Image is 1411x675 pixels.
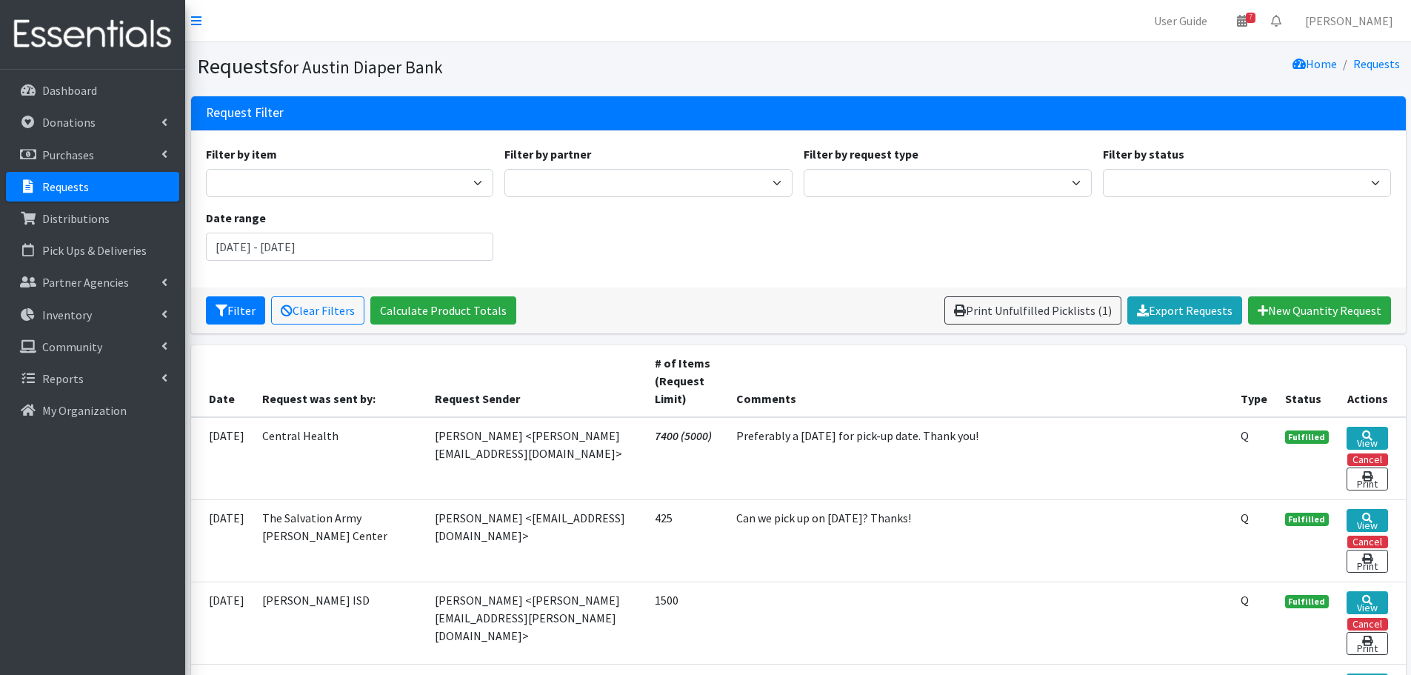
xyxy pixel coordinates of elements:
[1347,632,1387,655] a: Print
[1285,513,1330,526] span: Fulfilled
[1142,6,1219,36] a: User Guide
[197,53,793,79] h1: Requests
[646,417,727,500] td: 7400 (5000)
[191,582,253,664] td: [DATE]
[426,345,647,417] th: Request Sender
[1246,13,1255,23] span: 7
[370,296,516,325] a: Calculate Product Totals
[1103,145,1184,163] label: Filter by status
[1248,296,1391,325] a: New Quantity Request
[206,296,265,325] button: Filter
[1347,591,1387,614] a: View
[253,499,426,582] td: The Salvation Army [PERSON_NAME] Center
[727,345,1232,417] th: Comments
[1292,56,1337,71] a: Home
[727,499,1232,582] td: Can we pick up on [DATE]? Thanks!
[6,172,179,202] a: Requests
[646,499,727,582] td: 425
[206,233,494,261] input: January 1, 2011 - December 31, 2011
[1241,511,1249,525] abbr: Quantity
[1225,6,1259,36] a: 7
[1276,345,1338,417] th: Status
[6,332,179,362] a: Community
[6,364,179,393] a: Reports
[1347,618,1388,631] button: Cancel
[42,83,97,98] p: Dashboard
[1347,453,1388,466] button: Cancel
[1353,56,1400,71] a: Requests
[42,339,102,354] p: Community
[6,10,179,59] img: HumanEssentials
[6,396,179,425] a: My Organization
[206,209,266,227] label: Date range
[6,267,179,297] a: Partner Agencies
[1347,468,1387,491] a: Print
[6,76,179,105] a: Dashboard
[6,300,179,330] a: Inventory
[1285,430,1330,444] span: Fulfilled
[1285,595,1330,608] span: Fulfilled
[426,499,647,582] td: [PERSON_NAME] <[EMAIL_ADDRESS][DOMAIN_NAME]>
[1347,550,1387,573] a: Print
[206,145,277,163] label: Filter by item
[42,275,129,290] p: Partner Agencies
[1241,428,1249,443] abbr: Quantity
[42,403,127,418] p: My Organization
[727,417,1232,500] td: Preferably a [DATE] for pick-up date. Thank you!
[1127,296,1242,325] a: Export Requests
[253,582,426,664] td: [PERSON_NAME] ISD
[1347,536,1388,548] button: Cancel
[804,145,918,163] label: Filter by request type
[42,115,96,130] p: Donations
[191,417,253,500] td: [DATE]
[42,307,92,322] p: Inventory
[42,179,89,194] p: Requests
[944,296,1121,325] a: Print Unfulfilled Picklists (1)
[42,371,84,386] p: Reports
[206,105,284,121] h3: Request Filter
[426,417,647,500] td: [PERSON_NAME] <[PERSON_NAME][EMAIL_ADDRESS][DOMAIN_NAME]>
[278,56,443,78] small: for Austin Diaper Bank
[271,296,364,325] a: Clear Filters
[42,243,147,258] p: Pick Ups & Deliveries
[191,345,253,417] th: Date
[42,147,94,162] p: Purchases
[191,499,253,582] td: [DATE]
[253,345,426,417] th: Request was sent by:
[42,211,110,226] p: Distributions
[253,417,426,500] td: Central Health
[6,204,179,233] a: Distributions
[1347,509,1387,532] a: View
[1241,593,1249,608] abbr: Quantity
[1293,6,1405,36] a: [PERSON_NAME]
[426,582,647,664] td: [PERSON_NAME] <[PERSON_NAME][EMAIL_ADDRESS][PERSON_NAME][DOMAIN_NAME]>
[646,582,727,664] td: 1500
[6,140,179,170] a: Purchases
[646,345,727,417] th: # of Items (Request Limit)
[6,236,179,265] a: Pick Ups & Deliveries
[504,145,591,163] label: Filter by partner
[1347,427,1387,450] a: View
[6,107,179,137] a: Donations
[1232,345,1276,417] th: Type
[1338,345,1405,417] th: Actions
